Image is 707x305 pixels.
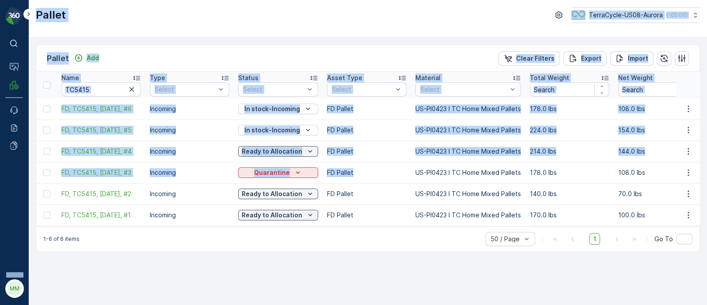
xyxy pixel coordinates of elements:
[327,147,407,156] p: FD Pallet
[530,82,609,97] input: Search
[571,7,700,23] button: TerraCycle-US08-Aurora(-05:00)
[618,147,698,156] p: 144.0 lbs
[530,126,609,135] p: 224.0 lbs
[5,279,23,298] button: MM
[618,211,698,220] p: 100.0 lbs
[618,82,698,97] input: Search
[530,211,609,220] p: 170.0 lbs
[530,168,609,177] p: 178.0 lbs
[43,105,50,112] div: Toggle Row Selected
[581,54,601,63] p: Export
[571,10,585,20] img: image_ci7OI47.png
[238,189,318,199] button: Ready to Allocation
[150,126,229,135] p: Incoming
[47,52,69,65] p: Pallet
[415,168,521,177] p: US-PI0423 I TC Home Mixed Pallets
[327,211,407,220] p: FD Pallet
[155,85,216,94] p: Select
[61,211,141,220] a: FD, TC5415, 09/16/25, #1
[242,211,302,220] p: Ready to Allocation
[327,168,407,177] p: FD Pallet
[36,8,66,22] p: Pallet
[238,104,318,114] button: In stock-Incoming
[666,12,688,19] p: ( -05:00 )
[8,282,22,296] div: MM
[415,211,521,220] p: US-PI0423 I TC Home Mixed Pallets
[5,7,23,25] img: logo
[618,168,698,177] p: 108.0 lbs
[150,73,165,82] p: Type
[5,272,23,278] span: v 1.50.3
[61,73,79,82] p: Name
[242,147,302,156] p: Ready to Allocation
[61,147,141,156] a: FD, TC5415, 09/16/25, #4
[327,73,362,82] p: Asset Type
[530,147,609,156] p: 214.0 lbs
[61,147,141,156] span: FD, TC5415, [DATE], #4
[238,210,318,220] button: Ready to Allocation
[415,126,521,135] p: US-PI0423 I TC Home Mixed Pallets
[150,189,229,198] p: Incoming
[150,104,229,113] p: Incoming
[327,126,407,135] p: FD Pallet
[244,126,300,135] p: In stock-Incoming
[589,233,600,245] span: 1
[589,11,663,19] p: TerraCycle-US08-Aurora
[61,126,141,135] span: FD, TC5415, [DATE], #5
[415,147,521,156] p: US-PI0423 I TC Home Mixed Pallets
[618,73,653,82] p: Net Weight
[244,104,300,113] p: In stock-Incoming
[43,236,80,243] p: 1-6 of 6 items
[415,73,441,82] p: Material
[618,189,698,198] p: 70.0 lbs
[61,211,141,220] span: FD, TC5415, [DATE], #1
[238,146,318,157] button: Ready to Allocation
[618,126,698,135] p: 154.0 lbs
[238,167,318,178] button: Quarantine
[87,54,99,62] p: Add
[530,189,609,198] p: 140.0 lbs
[71,53,103,63] button: Add
[530,104,609,113] p: 178.0 lbs
[150,168,229,177] p: Incoming
[43,169,50,176] div: Toggle Row Selected
[415,104,521,113] p: US-PI0423 I TC Home Mixed Pallets
[61,168,141,177] span: FD, TC5415, [DATE], #3
[610,51,654,66] button: Import
[61,82,141,97] input: Search
[61,126,141,135] a: FD, TC5415, 09/16/25, #5
[530,73,569,82] p: Total Weight
[327,104,407,113] p: FD Pallet
[238,73,258,82] p: Status
[498,51,560,66] button: Clear Filters
[327,189,407,198] p: FD Pallet
[43,148,50,155] div: Toggle Row Selected
[150,147,229,156] p: Incoming
[254,168,290,177] p: Quarantine
[238,125,318,135] button: In stock-Incoming
[420,85,507,94] p: Select
[43,212,50,219] div: Toggle Row Selected
[61,189,141,198] a: FD, TC5415, 09/16/25, #2
[242,189,302,198] p: Ready to Allocation
[61,104,141,113] a: FD, TC5415, 09/16/25, #6
[243,85,304,94] p: Select
[628,54,648,63] p: Import
[332,85,393,94] p: Select
[61,168,141,177] a: FD, TC5415, 09/16/25, #3
[415,189,521,198] p: US-PI0423 I TC Home Mixed Pallets
[43,190,50,197] div: Toggle Row Selected
[563,51,607,66] button: Export
[150,211,229,220] p: Incoming
[618,104,698,113] p: 108.0 lbs
[516,54,555,63] p: Clear Filters
[61,104,141,113] span: FD, TC5415, [DATE], #6
[43,127,50,134] div: Toggle Row Selected
[654,235,673,243] span: Go To
[61,189,141,198] span: FD, TC5415, [DATE], #2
